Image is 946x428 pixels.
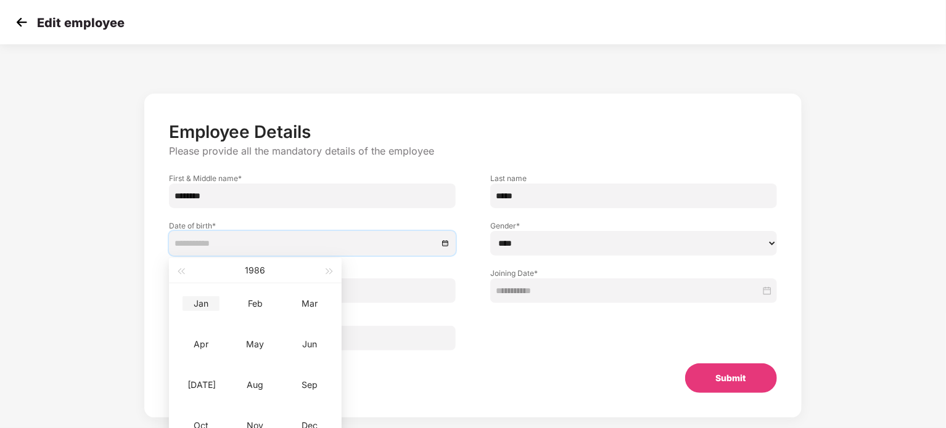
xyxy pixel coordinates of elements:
[169,173,456,184] label: First & Middle name
[228,365,282,405] td: 1986-08
[237,296,274,311] div: Feb
[169,220,456,231] label: Date of birth
[174,324,228,365] td: 1986-04
[169,121,776,142] p: Employee Details
[37,15,125,30] p: Edit employee
[490,220,777,231] label: Gender
[183,296,220,311] div: Jan
[237,378,274,392] div: Aug
[245,258,266,283] button: 1986
[174,283,228,324] td: 1986-01
[237,337,274,352] div: May
[228,324,282,365] td: 1986-05
[183,378,220,392] div: [DATE]
[291,337,328,352] div: Jun
[282,365,337,405] td: 1986-09
[490,268,777,278] label: Joining Date
[685,363,777,393] button: Submit
[291,296,328,311] div: Mar
[174,365,228,405] td: 1986-07
[291,378,328,392] div: Sep
[282,283,337,324] td: 1986-03
[183,337,220,352] div: Apr
[12,13,31,31] img: svg+xml;base64,PHN2ZyB4bWxucz0iaHR0cDovL3d3dy53My5vcmcvMjAwMC9zdmciIHdpZHRoPSIzMCIgaGVpZ2h0PSIzMC...
[490,173,777,184] label: Last name
[228,283,282,324] td: 1986-02
[282,324,337,365] td: 1986-06
[169,145,776,158] p: Please provide all the mandatory details of the employee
